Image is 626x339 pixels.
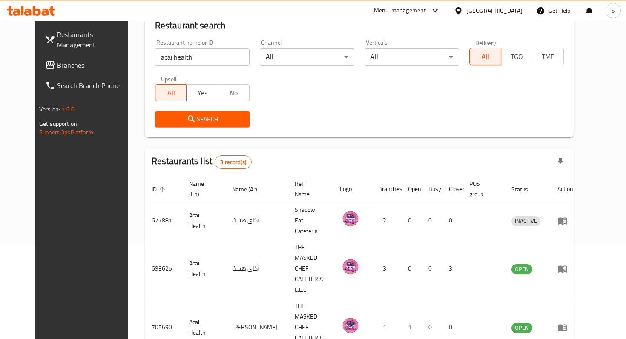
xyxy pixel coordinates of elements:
[371,202,401,239] td: 2
[61,104,75,115] span: 1.0.0
[511,216,540,226] span: INACTIVE
[57,80,132,91] span: Search Branch Phone
[475,40,497,46] label: Delivery
[371,239,401,298] td: 3
[557,216,573,226] div: Menu
[612,6,615,15] span: S
[340,208,361,230] img: Acai Health
[186,84,218,101] button: Yes
[401,176,422,202] th: Open
[442,239,462,298] td: 3
[155,111,250,127] button: Search
[190,87,215,99] span: Yes
[155,48,250,66] input: Search for restaurant name or ID..
[182,239,225,298] td: Acai Health
[422,176,442,202] th: Busy
[221,87,246,99] span: No
[39,127,93,138] a: Support.OpsPlatform
[511,216,540,226] div: INACTIVE
[218,84,250,101] button: No
[57,29,132,50] span: Restaurants Management
[551,176,580,202] th: Action
[442,176,462,202] th: Closed
[155,84,187,101] button: All
[371,176,401,202] th: Branches
[374,6,426,16] div: Menu-management
[225,202,288,239] td: أكاى هيلث
[511,323,532,333] span: OPEN
[161,76,177,82] label: Upsell
[422,202,442,239] td: 0
[401,239,422,298] td: 0
[189,179,215,199] span: Name (En)
[152,184,168,194] span: ID
[38,24,139,55] a: Restaurants Management
[532,48,564,65] button: TMP
[215,155,252,169] div: Total records count
[340,256,361,278] img: Acai Health
[511,264,532,274] div: OPEN
[340,315,361,336] img: Acai Health
[557,322,573,333] div: Menu
[557,264,573,274] div: Menu
[145,239,182,298] td: 693625
[469,48,501,65] button: All
[39,118,78,129] span: Get support on:
[365,48,459,66] div: All
[550,152,571,172] div: Export file
[288,239,333,298] td: THE MASKED CHEF CAFETERIA L.L.C
[401,202,422,239] td: 0
[422,239,442,298] td: 0
[288,202,333,239] td: Shadow Eat Cafeteria
[442,202,462,239] td: 0
[57,60,132,70] span: Branches
[466,6,523,15] div: [GEOGRAPHIC_DATA]
[155,19,564,32] h2: Restaurant search
[152,155,252,169] h2: Restaurants list
[225,239,288,298] td: أكاى هيلث
[159,87,184,99] span: All
[536,51,560,63] span: TMP
[215,158,251,166] span: 3 record(s)
[162,114,243,125] span: Search
[295,179,323,199] span: Ref. Name
[38,75,139,96] a: Search Branch Phone
[182,202,225,239] td: Acai Health
[505,51,529,63] span: TGO
[39,104,60,115] span: Version:
[38,55,139,75] a: Branches
[232,184,268,194] span: Name (Ar)
[511,264,532,274] span: OPEN
[473,51,498,63] span: All
[501,48,533,65] button: TGO
[333,176,371,202] th: Logo
[469,179,494,199] span: POS group
[511,184,539,194] span: Status
[260,48,354,66] div: All
[145,202,182,239] td: 677881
